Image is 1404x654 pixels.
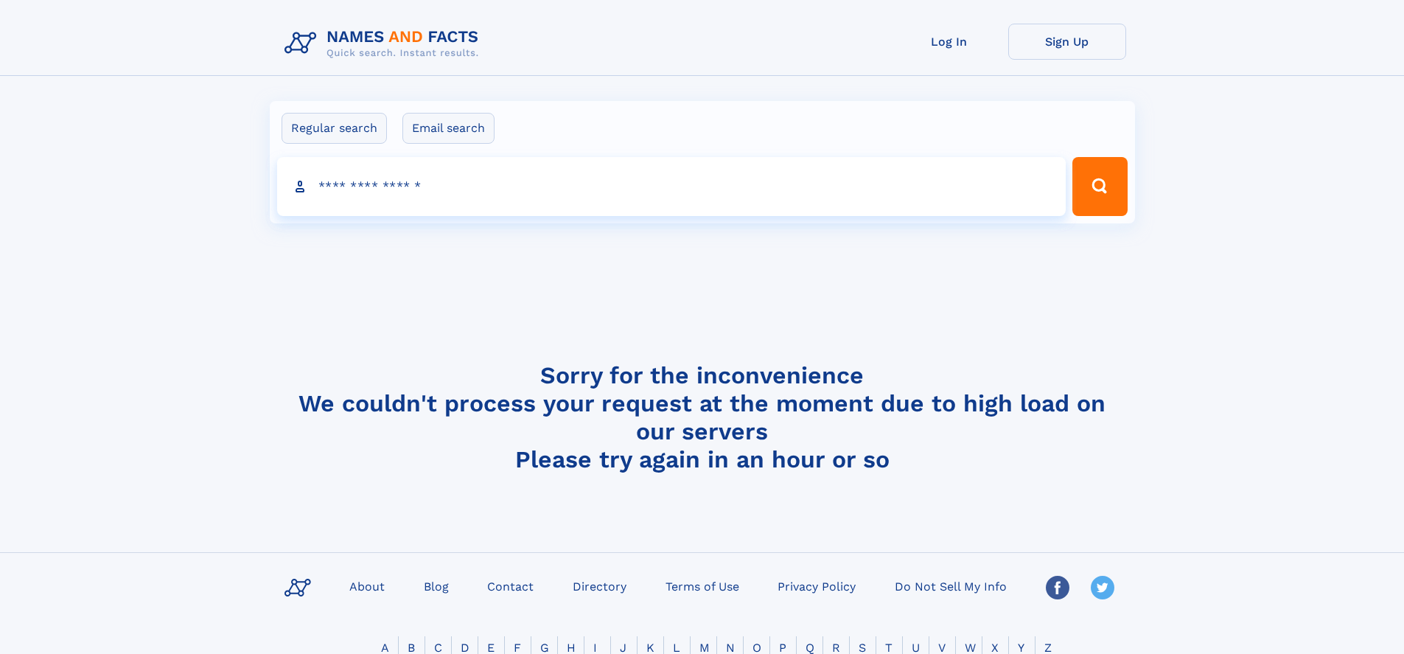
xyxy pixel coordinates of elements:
input: search input [277,157,1066,216]
a: Sign Up [1008,24,1126,60]
button: Search Button [1072,157,1127,216]
img: Logo Names and Facts [279,24,491,63]
a: Privacy Policy [772,575,862,596]
a: Do Not Sell My Info [889,575,1013,596]
a: Log In [890,24,1008,60]
label: Email search [402,113,495,144]
a: About [343,575,391,596]
img: Twitter [1091,576,1114,599]
img: Facebook [1046,576,1069,599]
h4: Sorry for the inconvenience We couldn't process your request at the moment due to high load on ou... [279,361,1126,473]
a: Blog [418,575,455,596]
a: Terms of Use [660,575,745,596]
a: Directory [567,575,632,596]
label: Regular search [282,113,387,144]
a: Contact [481,575,539,596]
